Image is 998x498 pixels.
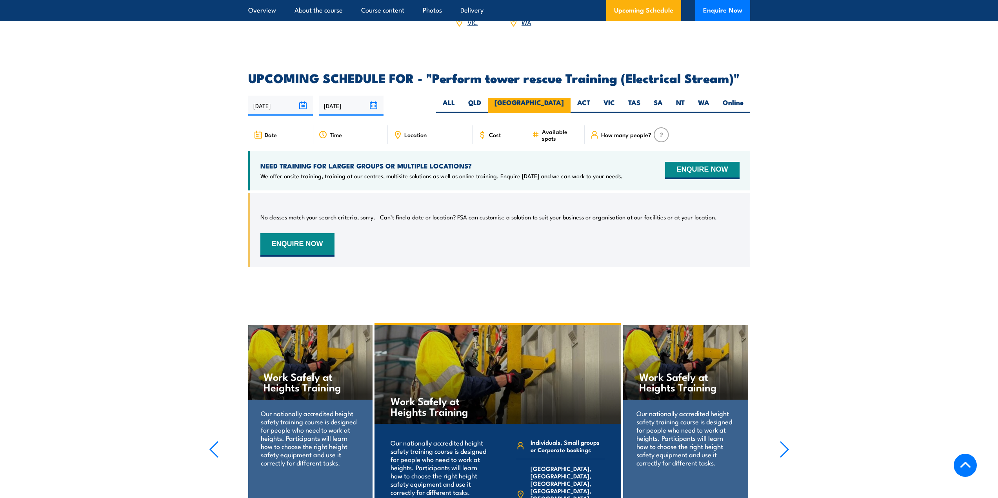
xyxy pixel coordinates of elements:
[542,128,579,141] span: Available spots
[391,395,483,417] h4: Work Safely at Heights Training
[531,438,605,453] span: Individuals, Small groups or Corporate bookings
[691,98,716,113] label: WA
[636,409,735,467] p: Our nationally accredited height safety training course is designed for people who need to work a...
[391,438,487,496] p: Our nationally accredited height safety training course is designed for people who need to work a...
[489,131,501,138] span: Cost
[571,98,597,113] label: ACT
[380,213,717,221] p: Can’t find a date or location? FSA can customise a solution to suit your business or organisation...
[462,98,488,113] label: QLD
[647,98,669,113] label: SA
[522,17,531,27] a: WA
[716,98,750,113] label: Online
[488,98,571,113] label: [GEOGRAPHIC_DATA]
[601,131,651,138] span: How many people?
[319,96,384,116] input: To date
[669,98,691,113] label: NT
[665,162,739,179] button: ENQUIRE NOW
[261,409,359,467] p: Our nationally accredited height safety training course is designed for people who need to work a...
[265,131,277,138] span: Date
[248,96,313,116] input: From date
[330,131,342,138] span: Time
[260,233,334,257] button: ENQUIRE NOW
[264,371,356,392] h4: Work Safely at Heights Training
[597,98,622,113] label: VIC
[260,172,623,180] p: We offer onsite training, training at our centres, multisite solutions as well as online training...
[639,371,732,392] h4: Work Safely at Heights Training
[436,98,462,113] label: ALL
[260,161,623,170] h4: NEED TRAINING FOR LARGER GROUPS OR MULTIPLE LOCATIONS?
[248,72,750,83] h2: UPCOMING SCHEDULE FOR - "Perform tower rescue Training (Electrical Stream)"
[467,17,478,27] a: VIC
[622,98,647,113] label: TAS
[404,131,427,138] span: Location
[260,213,375,221] p: No classes match your search criteria, sorry.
